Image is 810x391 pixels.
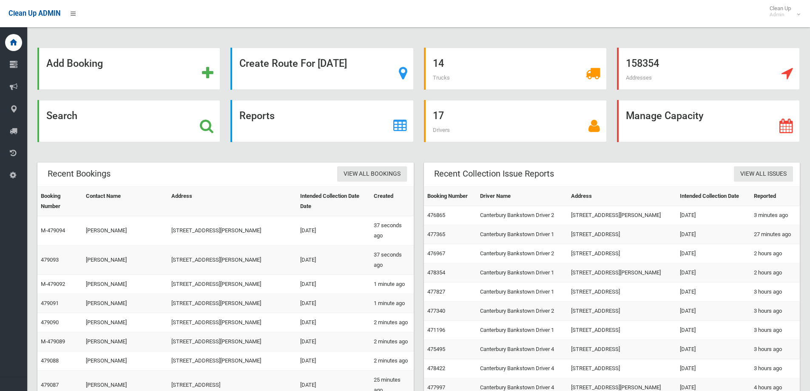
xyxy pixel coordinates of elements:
a: 477365 [427,231,445,237]
td: [DATE] [676,359,750,378]
td: [STREET_ADDRESS][PERSON_NAME] [168,294,297,313]
td: [STREET_ADDRESS][PERSON_NAME] [168,245,297,275]
td: [DATE] [676,206,750,225]
td: [STREET_ADDRESS][PERSON_NAME] [168,332,297,351]
small: Admin [770,11,791,18]
a: Search [37,100,220,142]
a: View All Issues [734,166,793,182]
td: [PERSON_NAME] [82,294,168,313]
td: [PERSON_NAME] [82,216,168,245]
td: Canterbury Bankstown Driver 2 [477,206,568,225]
a: M-479092 [41,281,65,287]
td: [PERSON_NAME] [82,313,168,332]
a: Reports [230,100,413,142]
header: Recent Collection Issue Reports [424,166,564,182]
td: [DATE] [676,321,750,340]
a: 476865 [427,212,445,218]
a: 158354 Addresses [617,48,800,90]
td: [STREET_ADDRESS] [568,302,676,321]
td: 3 hours ago [750,283,800,302]
strong: Add Booking [46,57,103,69]
td: [DATE] [676,340,750,359]
strong: Create Route For [DATE] [239,57,347,69]
td: [PERSON_NAME] [82,351,168,371]
td: 37 seconds ago [370,245,414,275]
strong: Reports [239,110,275,122]
td: 1 minute ago [370,294,414,313]
a: 479091 [41,300,59,306]
td: [STREET_ADDRESS] [568,244,676,263]
td: [PERSON_NAME] [82,332,168,351]
th: Reported [750,187,800,206]
strong: Search [46,110,77,122]
th: Address [568,187,676,206]
td: [STREET_ADDRESS] [568,225,676,244]
td: 3 hours ago [750,321,800,340]
a: Create Route For [DATE] [230,48,413,90]
td: Canterbury Bankstown Driver 1 [477,263,568,283]
th: Driver Name [477,187,568,206]
span: Clean Up [765,5,799,18]
td: [DATE] [297,216,370,245]
strong: 17 [433,110,444,122]
td: 27 minutes ago [750,225,800,244]
td: Canterbury Bankstown Driver 2 [477,302,568,321]
td: [DATE] [297,313,370,332]
td: [STREET_ADDRESS][PERSON_NAME] [168,275,297,294]
th: Contact Name [82,187,168,216]
td: 3 minutes ago [750,206,800,225]
td: [STREET_ADDRESS][PERSON_NAME] [568,263,676,283]
a: M-479094 [41,227,65,234]
th: Intended Collection Date Date [297,187,370,216]
td: 3 hours ago [750,340,800,359]
th: Booking Number [37,187,82,216]
td: 2 minutes ago [370,313,414,332]
a: 471196 [427,327,445,333]
a: 477827 [427,288,445,295]
td: [STREET_ADDRESS][PERSON_NAME] [168,216,297,245]
a: M-479089 [41,338,65,345]
td: Canterbury Bankstown Driver 1 [477,321,568,340]
td: Canterbury Bankstown Driver 1 [477,225,568,244]
span: Drivers [433,127,450,133]
td: 2 hours ago [750,244,800,263]
td: [STREET_ADDRESS] [568,321,676,340]
strong: 158354 [626,57,659,69]
a: 477340 [427,308,445,314]
a: 475495 [427,346,445,352]
td: Canterbury Bankstown Driver 2 [477,244,568,263]
a: Add Booking [37,48,220,90]
a: 479090 [41,319,59,325]
span: Trucks [433,74,450,81]
a: 17 Drivers [424,100,607,142]
th: Address [168,187,297,216]
td: [DATE] [297,294,370,313]
td: [STREET_ADDRESS][PERSON_NAME] [168,351,297,371]
a: Manage Capacity [617,100,800,142]
th: Created [370,187,414,216]
th: Booking Number [424,187,477,206]
a: 476967 [427,250,445,257]
td: [DATE] [676,244,750,263]
strong: 14 [433,57,444,69]
td: 3 hours ago [750,302,800,321]
td: 2 minutes ago [370,332,414,351]
td: 3 hours ago [750,359,800,378]
td: [DATE] [297,245,370,275]
td: Canterbury Bankstown Driver 4 [477,340,568,359]
a: View All Bookings [337,166,407,182]
td: 2 minutes ago [370,351,414,371]
td: [DATE] [676,302,750,321]
span: Addresses [626,74,652,81]
td: 37 seconds ago [370,216,414,245]
span: Clean Up ADMIN [9,9,60,17]
td: [STREET_ADDRESS][PERSON_NAME] [568,206,676,225]
td: [DATE] [297,275,370,294]
td: [STREET_ADDRESS] [568,340,676,359]
td: [DATE] [676,263,750,283]
td: [DATE] [297,351,370,371]
td: [PERSON_NAME] [82,245,168,275]
header: Recent Bookings [37,166,121,182]
td: Canterbury Bankstown Driver 1 [477,283,568,302]
a: 477997 [427,384,445,391]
